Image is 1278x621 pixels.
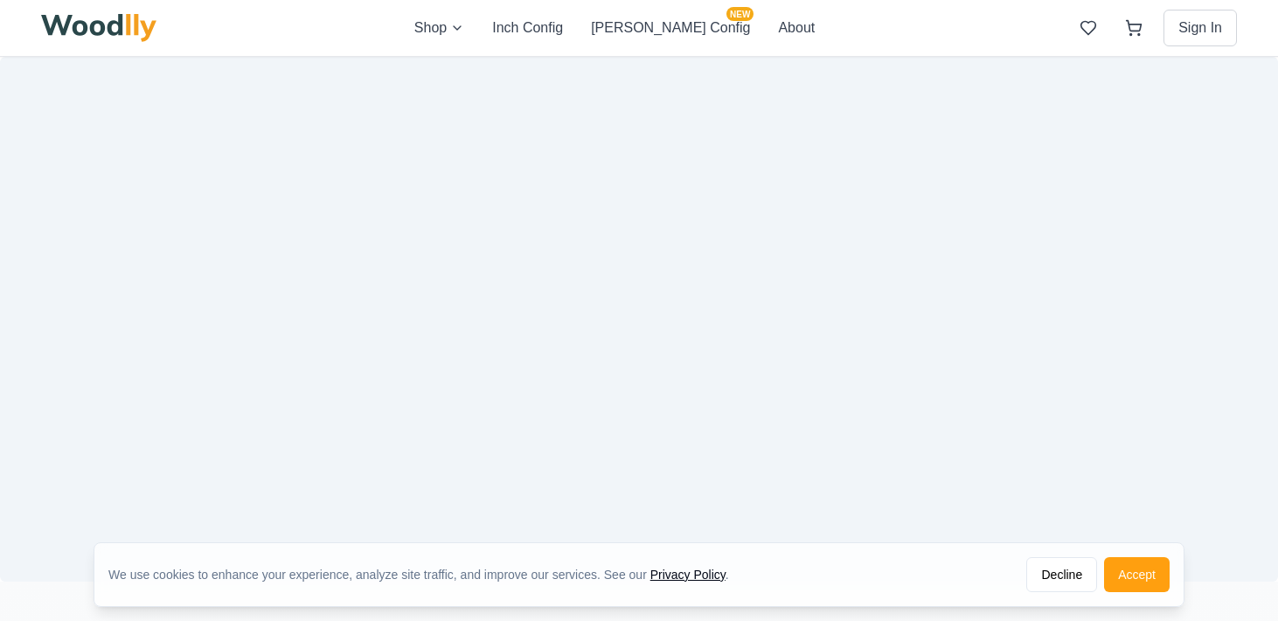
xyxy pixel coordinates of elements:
button: Sign In [1163,10,1237,46]
button: Accept [1104,557,1170,592]
a: Privacy Policy [650,568,726,582]
button: Decline [1026,557,1097,592]
button: About [778,17,815,38]
button: Shop [414,17,464,38]
div: We use cookies to enhance your experience, analyze site traffic, and improve our services. See our . [108,566,743,583]
button: [PERSON_NAME] ConfigNEW [591,17,750,38]
button: Inch Config [492,17,563,38]
img: Woodlly [41,14,156,42]
span: NEW [726,7,754,21]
